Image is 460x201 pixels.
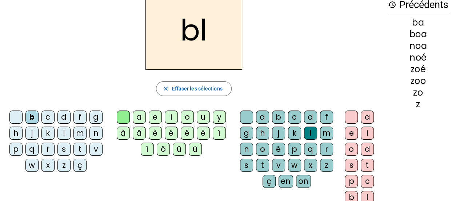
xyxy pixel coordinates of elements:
div: o [345,143,358,156]
div: j [25,127,39,140]
div: z [320,159,333,172]
div: noa [388,42,448,50]
div: o [181,111,194,124]
div: î [213,127,226,140]
div: é [165,127,178,140]
div: x [304,159,317,172]
div: ba [388,18,448,27]
div: l [304,127,317,140]
div: c [288,111,301,124]
div: t [256,159,269,172]
div: o [256,143,269,156]
div: ê [181,127,194,140]
div: f [320,111,333,124]
div: h [256,127,269,140]
div: l [57,127,71,140]
div: d [361,143,374,156]
div: c [361,175,374,188]
div: e [345,127,358,140]
div: k [288,127,301,140]
div: u [197,111,210,124]
div: ï [141,143,154,156]
div: a [361,111,374,124]
div: en [279,175,293,188]
div: p [288,143,301,156]
div: t [73,143,87,156]
div: noé [388,53,448,62]
button: Effacer les sélections [156,81,231,96]
div: p [345,175,358,188]
div: è [149,127,162,140]
div: zoé [388,65,448,74]
div: m [73,127,87,140]
div: é [272,143,285,156]
div: on [296,175,311,188]
div: v [272,159,285,172]
div: z [57,159,71,172]
div: g [89,111,103,124]
div: d [57,111,71,124]
div: x [41,159,55,172]
div: s [240,159,253,172]
div: ü [189,143,202,156]
div: ë [197,127,210,140]
div: n [89,127,103,140]
div: q [304,143,317,156]
div: ç [73,159,87,172]
div: w [288,159,301,172]
div: ô [157,143,170,156]
div: â [133,127,146,140]
div: w [25,159,39,172]
div: r [41,143,55,156]
div: zoo [388,77,448,85]
div: p [9,143,23,156]
div: i [361,127,374,140]
div: n [240,143,253,156]
div: ç [263,175,276,188]
div: b [272,111,285,124]
div: g [240,127,253,140]
div: à [117,127,130,140]
div: j [272,127,285,140]
div: zo [388,88,448,97]
div: z [388,100,448,109]
div: k [41,127,55,140]
div: û [173,143,186,156]
div: a [256,111,269,124]
span: Effacer les sélections [172,84,222,93]
div: boa [388,30,448,39]
div: d [304,111,317,124]
div: c [41,111,55,124]
div: a [133,111,146,124]
div: f [73,111,87,124]
div: s [345,159,358,172]
div: v [89,143,103,156]
div: q [25,143,39,156]
div: s [57,143,71,156]
div: t [361,159,374,172]
div: i [165,111,178,124]
div: r [320,143,333,156]
mat-icon: close [162,85,169,92]
div: y [213,111,226,124]
div: e [149,111,162,124]
mat-icon: history [388,0,396,9]
div: m [320,127,333,140]
div: h [9,127,23,140]
div: b [25,111,39,124]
